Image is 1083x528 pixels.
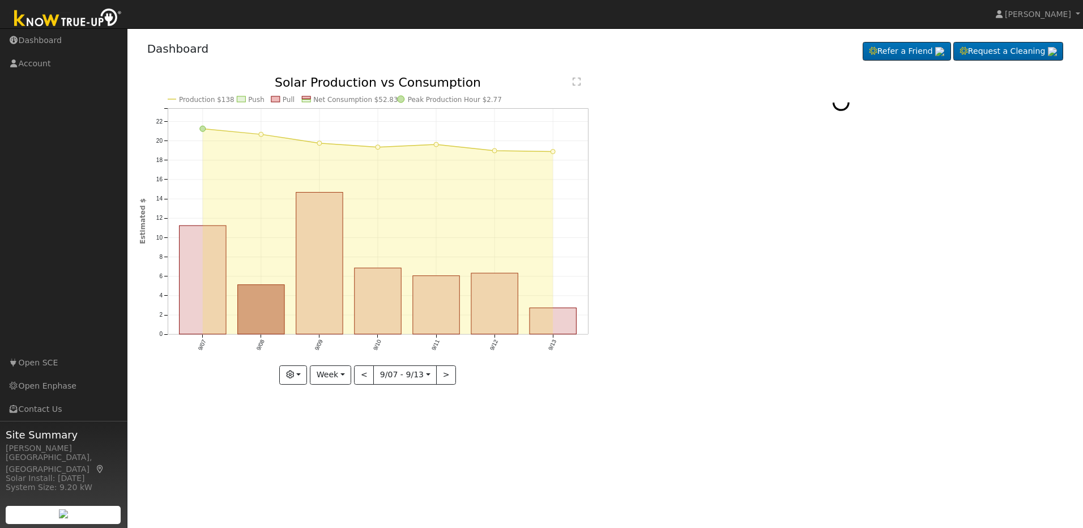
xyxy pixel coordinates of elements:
[6,482,121,493] div: System Size: 9.20 kW
[6,472,121,484] div: Solar Install: [DATE]
[6,442,121,454] div: [PERSON_NAME]
[1005,10,1071,19] span: [PERSON_NAME]
[8,6,127,32] img: Know True-Up
[953,42,1063,61] a: Request a Cleaning
[6,452,121,475] div: [GEOGRAPHIC_DATA], [GEOGRAPHIC_DATA]
[59,509,68,518] img: retrieve
[935,47,944,56] img: retrieve
[863,42,951,61] a: Refer a Friend
[6,427,121,442] span: Site Summary
[1048,47,1057,56] img: retrieve
[95,465,105,474] a: Map
[147,42,209,56] a: Dashboard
